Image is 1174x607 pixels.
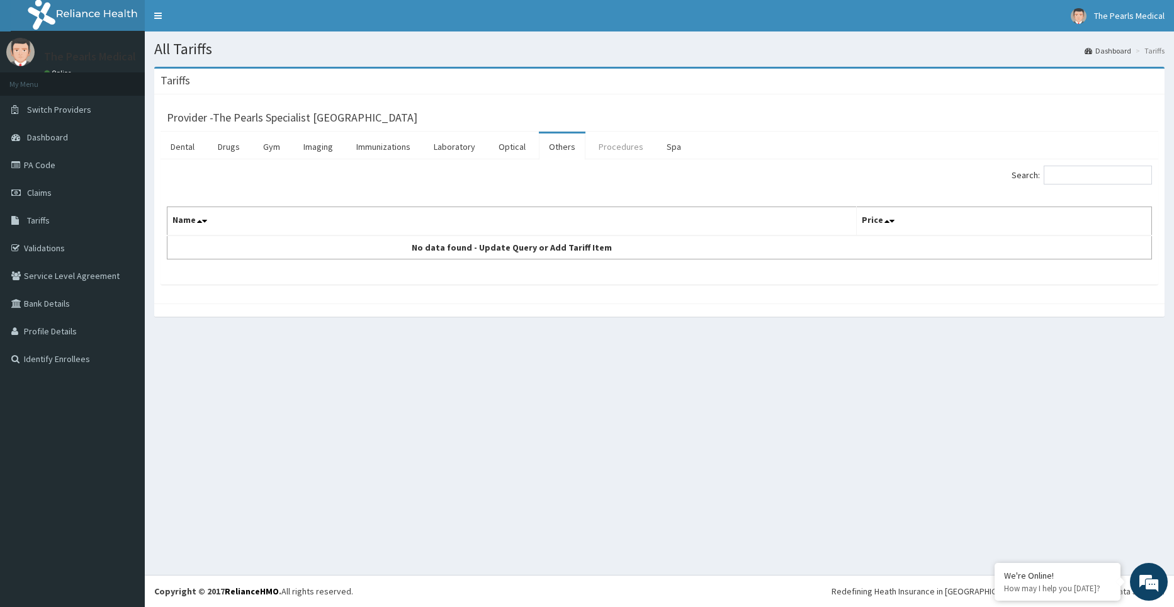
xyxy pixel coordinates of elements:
span: Tariffs [27,215,50,226]
th: Price [856,207,1151,236]
strong: Copyright © 2017 . [154,586,281,597]
span: We're online! [73,159,174,286]
a: Imaging [293,133,343,160]
h3: Provider - The Pearls Specialist [GEOGRAPHIC_DATA] [167,112,417,123]
div: We're Online! [1004,570,1111,581]
h3: Tariffs [161,75,190,86]
div: Minimize live chat window [206,6,237,37]
label: Search: [1012,166,1152,184]
a: Drugs [208,133,250,160]
h1: All Tariffs [154,41,1165,57]
span: Claims [27,187,52,198]
a: Online [44,69,74,77]
p: How may I help you today? [1004,583,1111,594]
th: Name [167,207,857,236]
footer: All rights reserved. [145,575,1174,607]
a: Optical [488,133,536,160]
a: Spa [657,133,691,160]
img: d_794563401_company_1708531726252_794563401 [23,63,51,94]
div: Chat with us now [65,71,212,87]
p: The Pearls Medical [44,51,136,62]
td: No data found - Update Query or Add Tariff Item [167,235,857,259]
a: Others [539,133,585,160]
span: The Pearls Medical [1094,10,1165,21]
a: Dental [161,133,205,160]
span: Switch Providers [27,104,91,115]
span: Dashboard [27,132,68,143]
li: Tariffs [1132,45,1165,56]
a: RelianceHMO [225,586,279,597]
textarea: Type your message and hit 'Enter' [6,344,240,388]
img: User Image [6,38,35,66]
a: Procedures [589,133,653,160]
a: Dashboard [1085,45,1131,56]
a: Gym [253,133,290,160]
a: Laboratory [424,133,485,160]
a: Immunizations [346,133,420,160]
div: Redefining Heath Insurance in [GEOGRAPHIC_DATA] using Telemedicine and Data Science! [832,585,1165,598]
input: Search: [1044,166,1152,184]
img: User Image [1071,8,1087,24]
